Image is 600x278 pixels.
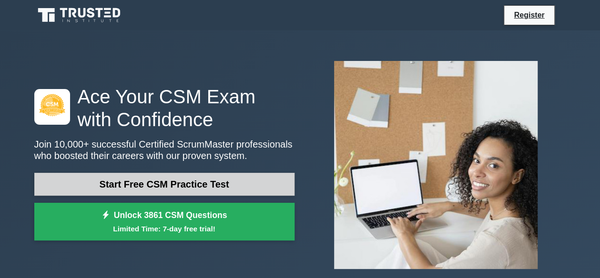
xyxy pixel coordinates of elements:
p: Join 10,000+ successful Certified ScrumMaster professionals who boosted their careers with our pr... [34,139,295,161]
a: Unlock 3861 CSM QuestionsLimited Time: 7-day free trial! [34,203,295,241]
h1: Ace Your CSM Exam with Confidence [34,85,295,131]
small: Limited Time: 7-day free trial! [46,223,283,234]
a: Start Free CSM Practice Test [34,173,295,196]
a: Register [508,9,550,21]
